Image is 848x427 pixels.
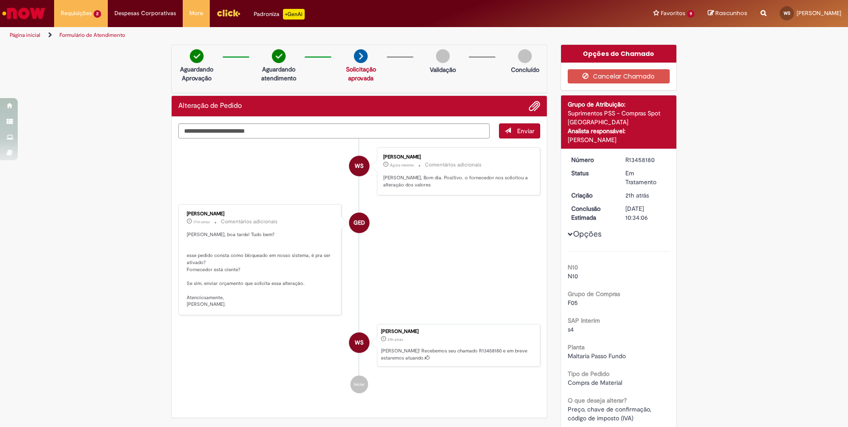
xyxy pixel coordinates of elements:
div: Grupo de Atribuição: [568,100,670,109]
span: Agora mesmo [390,162,414,168]
a: Formulário de Atendimento [59,32,125,39]
div: [PERSON_NAME] [568,135,670,144]
b: N10 [568,263,578,271]
p: [PERSON_NAME]! Recebemos seu chamado R13458180 e em breve estaremos atuando. [381,348,535,361]
a: Rascunhos [708,9,747,18]
div: [PERSON_NAME] [383,154,531,160]
button: Adicionar anexos [529,100,540,112]
span: Maltaria Passo Fundo [568,352,626,360]
span: WS [355,155,364,177]
dt: Número [565,155,619,164]
button: Enviar [499,123,540,138]
b: Tipo de Pedido [568,370,609,378]
span: Enviar [517,127,534,135]
img: click_logo_yellow_360x200.png [216,6,240,20]
div: Opções do Chamado [561,45,677,63]
b: SAP Interim [568,316,600,324]
img: check-circle-green.png [190,49,204,63]
time: 28/08/2025 14:17:20 [625,191,649,199]
p: Aguardando atendimento [257,65,300,83]
span: Despesas Corporativas [114,9,176,18]
div: Gabriele Estefane Da Silva [349,213,369,233]
button: Cancelar Chamado [568,69,670,83]
time: 29/08/2025 11:09:56 [193,219,210,225]
div: Analista responsável: [568,127,670,135]
p: [PERSON_NAME], Bom dia. Positivo. o fornecedor nos solicitou a alteração dos valores [383,174,531,188]
dt: Criação [565,191,619,200]
small: Comentários adicionais [221,218,278,225]
p: Concluído [511,65,539,74]
div: 28/08/2025 14:17:20 [625,191,667,200]
img: img-circle-grey.png [436,49,450,63]
textarea: Digite sua mensagem aqui... [178,123,490,138]
dt: Conclusão Estimada [565,204,619,222]
span: Favoritos [661,9,685,18]
span: Rascunhos [715,9,747,17]
span: s4 [568,325,574,333]
b: Planta [568,343,585,351]
span: 21h atrás [388,337,403,342]
span: More [189,9,203,18]
img: img-circle-grey.png [518,49,532,63]
h2: Alteração de Pedido Histórico de tíquete [178,102,242,110]
div: [PERSON_NAME] [187,211,334,217]
p: Aguardando Aprovação [175,65,218,83]
img: ServiceNow [1,4,47,22]
div: Wallyson De Paiva Sousa [349,332,369,353]
ul: Trilhas de página [7,27,559,43]
span: Requisições [61,9,92,18]
span: WS [784,10,790,16]
span: Preço, chave de confirmação, código de imposto (IVA) [568,405,653,422]
small: Comentários adicionais [425,161,482,169]
span: GED [353,212,365,233]
span: N10 [568,272,578,280]
b: O que deseja alterar? [568,396,627,404]
time: 29/08/2025 11:26:39 [390,162,414,168]
span: 2 [94,10,101,18]
li: Wallyson De Paiva Sousa [178,324,540,367]
a: Solicitação aprovada [346,65,376,82]
span: [PERSON_NAME] [797,9,841,17]
p: [PERSON_NAME], boa tarde! Tudo bem? esse pedido consta como bloqueado em nosso sistema, é pra ser... [187,231,334,308]
ul: Histórico de tíquete [178,138,540,402]
p: +GenAi [283,9,305,20]
span: WS [355,332,364,353]
span: 17m atrás [193,219,210,225]
img: arrow-next.png [354,49,368,63]
div: R13458180 [625,155,667,164]
div: Wallyson De Paiva Sousa [349,156,369,176]
a: Página inicial [10,32,40,39]
div: Padroniza [254,9,305,20]
b: Grupo de Compras [568,290,620,298]
div: [DATE] 10:34:06 [625,204,667,222]
img: check-circle-green.png [272,49,286,63]
div: Em Tratamento [625,169,667,186]
span: F05 [568,299,578,307]
span: 9 [687,10,695,18]
span: 21h atrás [625,191,649,199]
span: Compra de Material [568,379,622,387]
div: [PERSON_NAME] [381,329,535,334]
p: Validação [430,65,456,74]
dt: Status [565,169,619,178]
div: Suprimentos PSS - Compras Spot [GEOGRAPHIC_DATA] [568,109,670,127]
